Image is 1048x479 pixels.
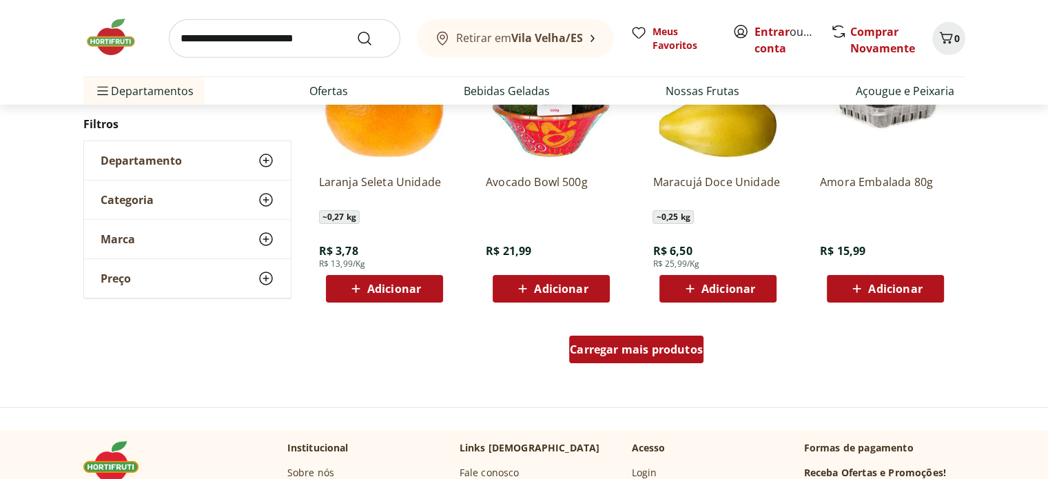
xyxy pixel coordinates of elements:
[319,258,366,269] span: R$ 13,99/Kg
[94,74,194,108] span: Departamentos
[511,30,583,45] b: Vila Velha/ES
[101,154,182,167] span: Departamento
[954,32,960,45] span: 0
[456,32,583,44] span: Retirar em
[754,24,790,39] a: Entrar
[653,25,716,52] span: Meus Favoritos
[84,220,291,258] button: Marca
[850,24,915,56] a: Comprar Novamente
[417,19,614,58] button: Retirar emVila Velha/ES
[754,24,830,56] a: Criar conta
[632,441,666,455] p: Acesso
[460,441,600,455] p: Links [DEMOGRAPHIC_DATA]
[932,22,965,55] button: Carrinho
[868,283,922,294] span: Adicionar
[356,30,389,47] button: Submit Search
[754,23,816,57] span: ou
[534,283,588,294] span: Adicionar
[701,283,755,294] span: Adicionar
[653,258,699,269] span: R$ 25,99/Kg
[570,344,703,355] span: Carregar mais produtos
[493,275,610,303] button: Adicionar
[659,275,777,303] button: Adicionar
[820,174,951,205] a: Amora Embalada 80g
[101,193,154,207] span: Categoria
[653,210,693,224] span: ~ 0,25 kg
[856,83,954,99] a: Açougue e Peixaria
[486,174,617,205] a: Avocado Bowl 500g
[309,83,348,99] a: Ofertas
[169,19,400,58] input: search
[319,174,450,205] a: Laranja Seleta Unidade
[326,275,443,303] button: Adicionar
[83,110,291,138] h2: Filtros
[101,272,131,285] span: Preço
[653,174,783,205] a: Maracujá Doce Unidade
[367,283,421,294] span: Adicionar
[84,141,291,180] button: Departamento
[83,17,152,58] img: Hortifruti
[287,441,349,455] p: Institucional
[319,210,360,224] span: ~ 0,27 kg
[84,259,291,298] button: Preço
[84,181,291,219] button: Categoria
[804,441,965,455] p: Formas de pagamento
[820,243,865,258] span: R$ 15,99
[319,243,358,258] span: R$ 3,78
[827,275,944,303] button: Adicionar
[101,232,135,246] span: Marca
[486,243,531,258] span: R$ 21,99
[630,25,716,52] a: Meus Favoritos
[94,74,111,108] button: Menu
[569,336,703,369] a: Carregar mais produtos
[464,83,550,99] a: Bebidas Geladas
[653,243,692,258] span: R$ 6,50
[666,83,739,99] a: Nossas Frutas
